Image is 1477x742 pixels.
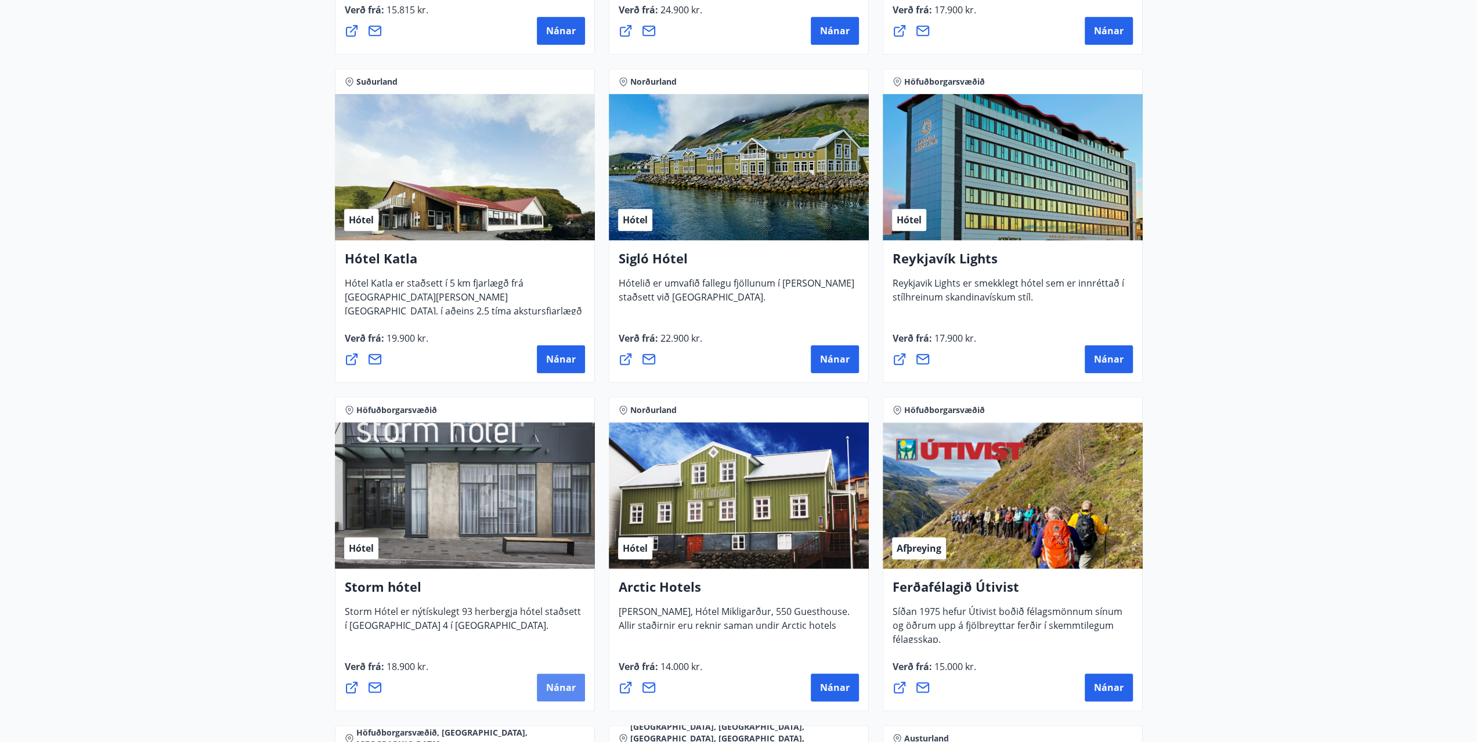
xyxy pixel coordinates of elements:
span: Hótel [349,213,374,226]
h4: Arctic Hotels [619,578,859,605]
span: Verð frá : [619,3,702,26]
span: 22.900 kr. [658,332,702,345]
span: Höfuðborgarsvæðið [356,404,437,416]
h4: Hótel Katla [345,249,585,276]
span: Nánar [546,681,576,694]
span: 19.900 kr. [384,332,428,345]
span: Verð frá : [345,3,428,26]
span: Hótel Katla er staðsett í 5 km fjarlægð frá [GEOGRAPHIC_DATA][PERSON_NAME][GEOGRAPHIC_DATA], í að... [345,277,582,341]
span: Hótel [623,542,648,555]
span: Nánar [820,681,850,694]
span: Norðurland [630,76,677,88]
span: Nánar [546,353,576,365]
h4: Storm hótel [345,578,585,605]
span: Nánar [820,24,850,37]
button: Nánar [811,17,859,45]
span: Verð frá : [893,660,976,682]
h4: Ferðafélagið Útivist [893,578,1133,605]
span: 18.900 kr. [384,660,428,673]
span: [PERSON_NAME], Hótel Mikligarður, 550 Guesthouse. Allir staðirnir eru reknir saman undir Arctic h... [619,605,850,641]
span: Verð frá : [619,660,702,682]
span: Verð frá : [345,660,428,682]
button: Nánar [1085,345,1133,373]
button: Nánar [537,674,585,701]
span: Afþreying [897,542,941,555]
span: Suðurland [356,76,398,88]
span: Verð frá : [619,332,702,354]
span: Höfuðborgarsvæðið [904,404,985,416]
span: Hótelið er umvafið fallegu fjöllunum í [PERSON_NAME] staðsett við [GEOGRAPHIC_DATA]. [619,277,854,313]
button: Nánar [1085,674,1133,701]
button: Nánar [537,345,585,373]
span: Nánar [1094,24,1124,37]
span: 24.900 kr. [658,3,702,16]
span: 17.900 kr. [932,3,976,16]
span: Síðan 1975 hefur Útivist boðið félagsmönnum sínum og öðrum upp á fjölbreyttar ferðir í skemmtileg... [893,605,1122,655]
span: Nánar [1094,681,1124,694]
button: Nánar [537,17,585,45]
button: Nánar [1085,17,1133,45]
span: 15.815 kr. [384,3,428,16]
button: Nánar [811,345,859,373]
span: Norðurland [630,404,677,416]
span: Nánar [1094,353,1124,365]
span: Verð frá : [893,332,976,354]
span: Reykjavik Lights er smekklegt hótel sem er innréttað í stílhreinum skandinavískum stíl. [893,277,1124,313]
span: 14.000 kr. [658,660,702,673]
button: Nánar [811,674,859,701]
span: Nánar [820,353,850,365]
span: Verð frá : [345,332,428,354]
h4: Sigló Hótel [619,249,859,276]
span: 17.900 kr. [932,332,976,345]
span: Verð frá : [893,3,976,26]
span: Storm Hótel er nýtískulegt 93 herbergja hótel staðsett í [GEOGRAPHIC_DATA] 4 í [GEOGRAPHIC_DATA]. [345,605,581,641]
span: Hótel [349,542,374,555]
span: Nánar [546,24,576,37]
span: 15.000 kr. [932,660,976,673]
h4: Reykjavík Lights [893,249,1133,276]
span: Hótel [897,213,922,226]
span: Hótel [623,213,648,226]
span: Höfuðborgarsvæðið [904,76,985,88]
